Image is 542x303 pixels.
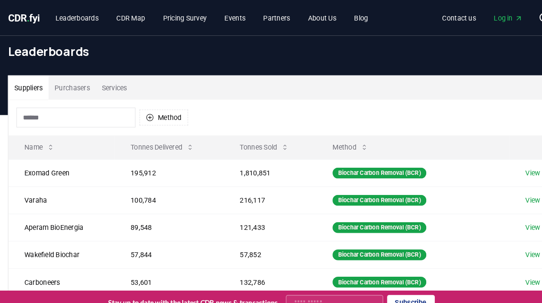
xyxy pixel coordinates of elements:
a: Partners [246,9,288,26]
button: Method [313,132,363,151]
div: Biochar Carbon Removal (BCR) [321,267,411,277]
td: 57,852 [216,232,305,259]
a: Contact us [419,9,466,26]
button: Tonnes Sold [223,132,286,151]
td: 1,810,851 [216,153,305,180]
td: 100,784 [111,180,216,206]
h1: Leaderboards [8,42,534,57]
button: Purchasers [47,73,92,96]
button: Method [134,106,181,121]
a: CDR Map [105,9,148,26]
button: Name [16,132,60,151]
a: View [507,188,521,198]
td: 53,601 [111,259,216,285]
a: Blog [334,9,363,26]
td: 216,117 [216,180,305,206]
nav: Main [46,9,363,26]
a: View [507,241,521,250]
span: CDR fyi [8,11,38,23]
a: View [507,215,521,224]
td: Carboneers [8,259,111,285]
a: Leaderboards [46,9,103,26]
td: Varaha [8,180,111,206]
a: CDR.fyi [8,11,38,24]
td: Exomad Green [8,153,111,180]
a: About Us [289,9,332,26]
a: View [507,267,521,277]
button: Services [92,73,128,96]
span: Log in [476,12,504,22]
button: Tonnes Delivered [118,132,195,151]
div: Biochar Carbon Removal (BCR) [321,240,411,251]
span: . [26,11,29,23]
td: 195,912 [111,153,216,180]
a: View [507,162,521,172]
nav: Main [419,9,511,26]
div: Biochar Carbon Removal (BCR) [321,214,411,225]
a: Events [209,9,244,26]
button: Suppliers [8,73,47,96]
a: Pricing Survey [150,9,207,26]
div: Biochar Carbon Removal (BCR) [321,188,411,198]
td: 132,786 [216,259,305,285]
a: Log in [468,9,511,26]
td: Aperam BioEnergia [8,206,111,232]
td: 121,433 [216,206,305,232]
td: 57,844 [111,232,216,259]
td: Wakefield Biochar [8,232,111,259]
div: Biochar Carbon Removal (BCR) [321,162,411,172]
td: 89,548 [111,206,216,232]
